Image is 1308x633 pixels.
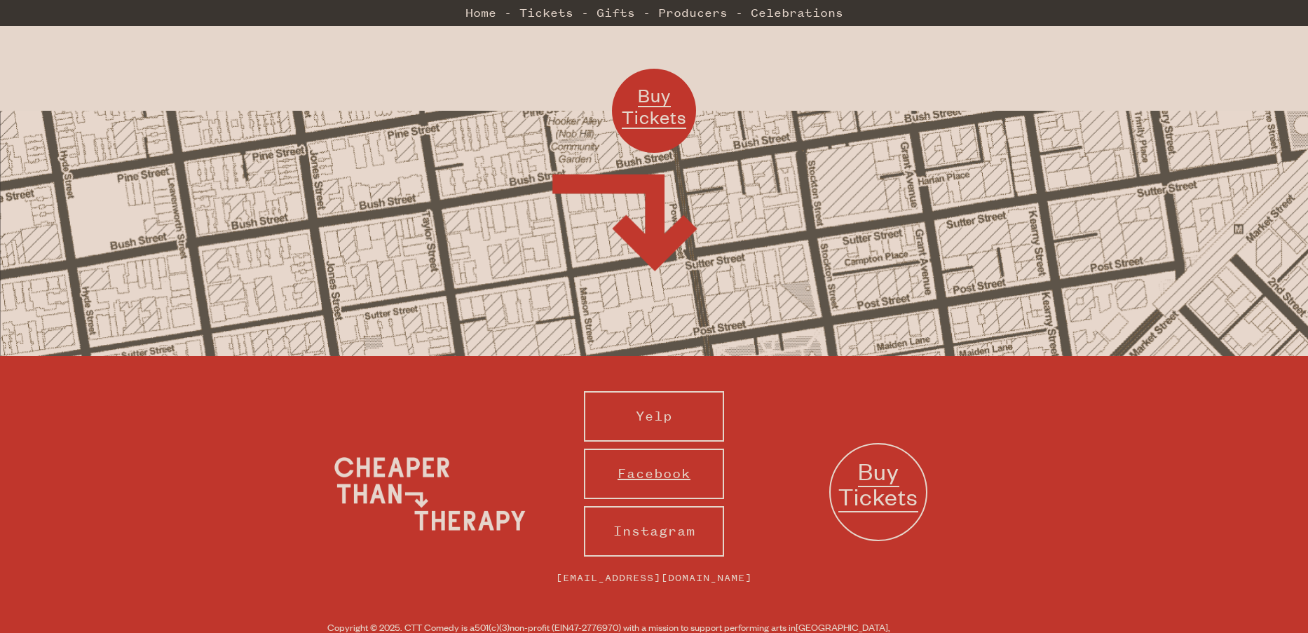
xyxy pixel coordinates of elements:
a: Instagram [584,506,724,557]
a: [EMAIL_ADDRESS][DOMAIN_NAME] [542,564,766,592]
a: Buy Tickets [612,69,696,153]
a: Facebook [584,449,724,499]
a: Yelp [584,391,724,442]
img: Cheaper Than Therapy [325,441,535,546]
span: Buy Tickets [622,83,686,129]
span: Buy Tickets [838,456,918,512]
a: Buy Tickets [829,443,927,541]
